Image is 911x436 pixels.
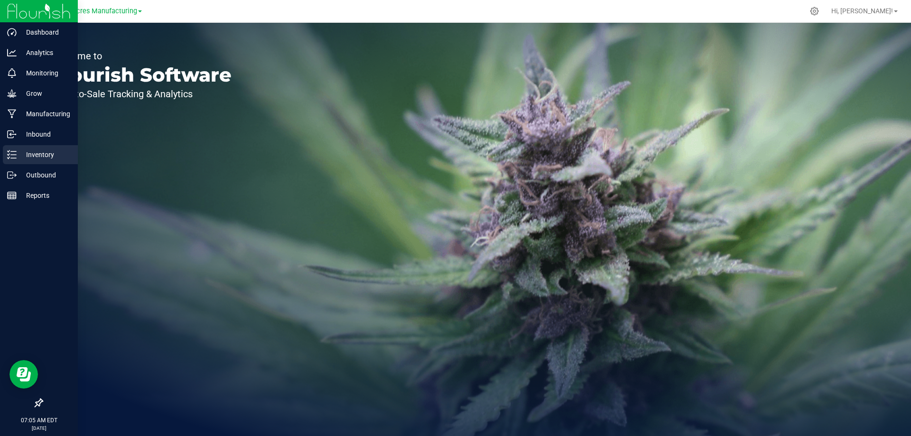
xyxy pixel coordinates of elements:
inline-svg: Grow [7,89,17,98]
p: Welcome to [51,51,232,61]
inline-svg: Reports [7,191,17,200]
p: Outbound [17,169,74,181]
inline-svg: Manufacturing [7,109,17,119]
p: [DATE] [4,425,74,432]
inline-svg: Outbound [7,170,17,180]
span: Hi, [PERSON_NAME]! [831,7,893,15]
p: Dashboard [17,27,74,38]
inline-svg: Analytics [7,48,17,57]
p: Reports [17,190,74,201]
p: Inventory [17,149,74,160]
p: Seed-to-Sale Tracking & Analytics [51,89,232,99]
p: 07:05 AM EDT [4,416,74,425]
inline-svg: Inventory [7,150,17,159]
p: Grow [17,88,74,99]
p: Inbound [17,129,74,140]
span: Green Acres Manufacturing [52,7,137,15]
inline-svg: Dashboard [7,28,17,37]
inline-svg: Monitoring [7,68,17,78]
p: Manufacturing [17,108,74,120]
iframe: Resource center [9,360,38,389]
p: Analytics [17,47,74,58]
p: Monitoring [17,67,74,79]
p: Flourish Software [51,65,232,84]
inline-svg: Inbound [7,130,17,139]
div: Manage settings [809,7,820,16]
